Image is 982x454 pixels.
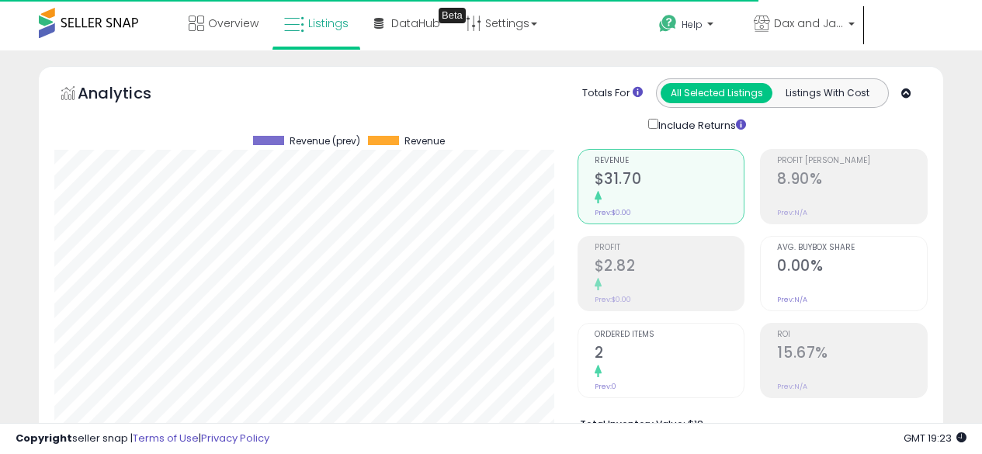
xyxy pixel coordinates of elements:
h2: $31.70 [595,170,744,191]
div: Tooltip anchor [439,8,466,23]
span: Listings [308,16,349,31]
i: Get Help [658,14,678,33]
a: Help [647,2,740,50]
h5: Analytics [78,82,182,108]
span: Dax and Jade Co. [774,16,844,31]
h2: 8.90% [777,170,927,191]
h2: 2 [595,344,744,365]
span: Revenue (prev) [290,136,360,147]
small: Prev: N/A [777,382,807,391]
small: Prev: 0 [595,382,616,391]
span: Avg. Buybox Share [777,244,927,252]
a: Privacy Policy [201,431,269,445]
span: Overview [208,16,259,31]
small: Prev: N/A [777,295,807,304]
span: Help [682,18,703,31]
div: Totals For [582,86,643,101]
button: All Selected Listings [661,83,772,103]
span: Revenue [595,157,744,165]
span: Profit [595,244,744,252]
div: Include Returns [637,116,765,133]
small: Prev: $0.00 [595,295,631,304]
button: Listings With Cost [772,83,883,103]
span: Profit [PERSON_NAME] [777,157,927,165]
span: Ordered Items [595,331,744,339]
a: Terms of Use [133,431,199,445]
b: Total Inventory Value: [580,418,685,431]
small: Prev: $0.00 [595,208,631,217]
small: Prev: N/A [777,208,807,217]
li: $18 [580,414,916,432]
strong: Copyright [16,431,72,445]
div: seller snap | | [16,431,269,446]
h2: 15.67% [777,344,927,365]
span: Revenue [404,136,445,147]
span: DataHub [391,16,440,31]
span: 2025-09-10 19:23 GMT [904,431,966,445]
h2: $2.82 [595,257,744,278]
span: ROI [777,331,927,339]
h2: 0.00% [777,257,927,278]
